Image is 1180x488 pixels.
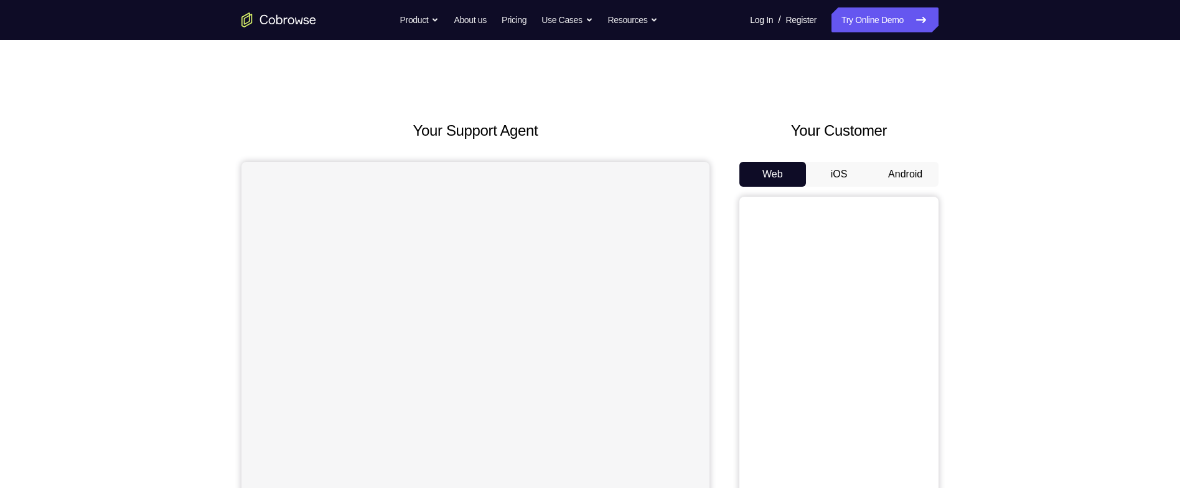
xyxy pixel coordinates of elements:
[778,12,780,27] span: /
[739,120,939,142] h2: Your Customer
[831,7,939,32] a: Try Online Demo
[786,7,817,32] a: Register
[739,162,806,187] button: Web
[608,7,658,32] button: Resources
[872,162,939,187] button: Android
[241,12,316,27] a: Go to the home page
[241,120,709,142] h2: Your Support Agent
[541,7,592,32] button: Use Cases
[806,162,873,187] button: iOS
[454,7,486,32] a: About us
[502,7,527,32] a: Pricing
[400,7,439,32] button: Product
[750,7,773,32] a: Log In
